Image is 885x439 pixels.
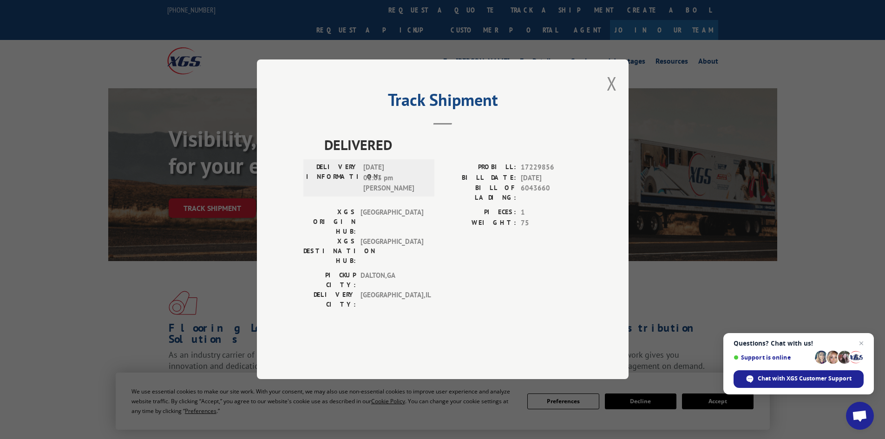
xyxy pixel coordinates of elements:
[521,208,582,218] span: 1
[607,71,617,96] button: Close modal
[846,402,874,430] div: Open chat
[758,374,852,383] span: Chat with XGS Customer Support
[521,173,582,183] span: [DATE]
[303,208,356,237] label: XGS ORIGIN HUB:
[361,208,423,237] span: [GEOGRAPHIC_DATA]
[856,338,867,349] span: Close chat
[443,173,516,183] label: BILL DATE:
[734,370,864,388] div: Chat with XGS Customer Support
[734,340,864,347] span: Questions? Chat with us!
[443,218,516,229] label: WEIGHT:
[734,354,812,361] span: Support is online
[521,218,582,229] span: 75
[306,163,359,194] label: DELIVERY INFORMATION:
[324,135,582,156] span: DELIVERED
[363,163,426,194] span: [DATE] 01:03 pm [PERSON_NAME]
[303,237,356,266] label: XGS DESTINATION HUB:
[303,93,582,111] h2: Track Shipment
[443,163,516,173] label: PROBILL:
[303,271,356,290] label: PICKUP CITY:
[361,237,423,266] span: [GEOGRAPHIC_DATA]
[443,208,516,218] label: PIECES:
[361,271,423,290] span: DALTON , GA
[303,290,356,310] label: DELIVERY CITY:
[521,183,582,203] span: 6043660
[443,183,516,203] label: BILL OF LADING:
[361,290,423,310] span: [GEOGRAPHIC_DATA] , IL
[521,163,582,173] span: 17229856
